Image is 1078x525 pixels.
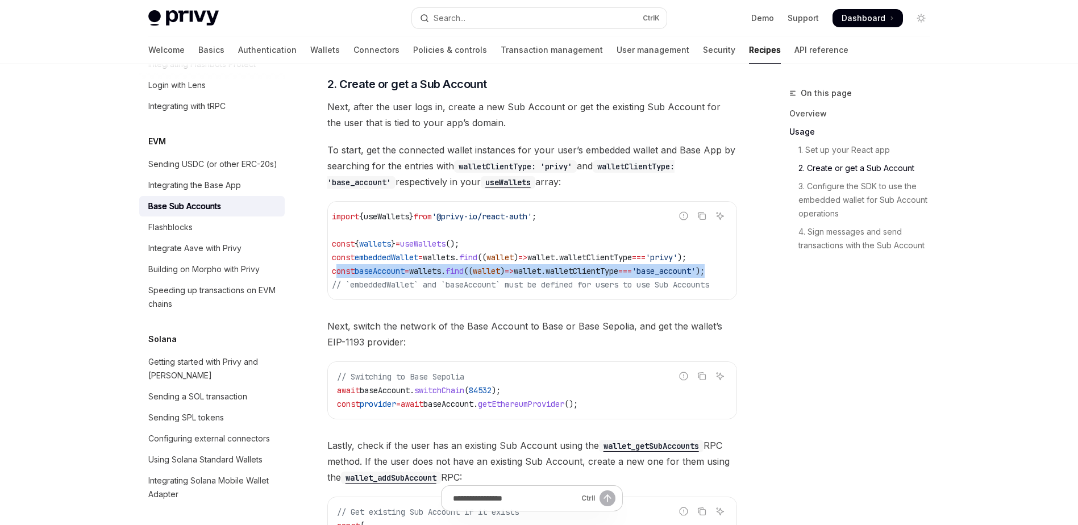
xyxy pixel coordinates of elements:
input: Ask a question... [453,486,577,511]
span: await [337,385,360,395]
a: Integrating with tRPC [139,96,285,116]
div: Building on Morpho with Privy [148,262,260,276]
span: wallet [473,266,500,276]
span: const [332,266,355,276]
span: . [441,266,446,276]
a: Wallets [310,36,340,64]
span: } [391,239,396,249]
div: Configuring external connectors [148,432,270,445]
span: } [409,211,414,222]
span: 84532 [469,385,492,395]
span: baseAccount [360,385,410,395]
button: Ask AI [713,369,727,384]
span: embeddedWallet [355,252,418,262]
span: ) [500,266,505,276]
a: Integrating the Base App [139,175,285,195]
span: ( [464,385,469,395]
code: wallet_addSubAccount [341,472,441,484]
span: const [332,252,355,262]
a: Overview [789,105,939,123]
button: Ask AI [713,209,727,223]
span: Next, switch the network of the Base Account to Base or Base Sepolia, and get the wallet’s EIP-11... [327,318,737,350]
a: Authentication [238,36,297,64]
a: Getting started with Privy and [PERSON_NAME] [139,352,285,386]
span: // `embeddedWallet` and `baseAccount` must be defined for users to use Sub Accounts [332,280,709,290]
a: Base Sub Accounts [139,196,285,216]
div: Search... [434,11,465,25]
span: import [332,211,359,222]
span: wallet [527,252,555,262]
a: Integrate Aave with Privy [139,238,285,259]
span: wallet [486,252,514,262]
a: Flashblocks [139,217,285,238]
button: Report incorrect code [676,209,691,223]
span: (); [564,399,578,409]
span: (( [464,266,473,276]
button: Copy the contents from the code block [694,209,709,223]
span: === [618,266,632,276]
a: Recipes [749,36,781,64]
div: Speeding up transactions on EVM chains [148,284,278,311]
a: Using Solana Standard Wallets [139,449,285,470]
a: API reference [794,36,848,64]
span: wallets [409,266,441,276]
a: wallet_getSubAccounts [599,440,704,451]
div: Getting started with Privy and [PERSON_NAME] [148,355,278,382]
a: Sending USDC (or other ERC-20s) [139,154,285,174]
span: wallets [423,252,455,262]
span: 'privy' [646,252,677,262]
span: { [355,239,359,249]
span: === [632,252,646,262]
span: useWallets [400,239,446,249]
div: Base Sub Accounts [148,199,221,213]
span: { [359,211,364,222]
a: Sending SPL tokens [139,407,285,428]
a: Support [788,13,819,24]
span: '@privy-io/react-auth' [432,211,532,222]
a: Configuring external connectors [139,428,285,449]
button: Send message [600,490,615,506]
a: Policies & controls [413,36,487,64]
a: Sending a SOL transaction [139,386,285,407]
div: Flashblocks [148,220,193,234]
span: (( [477,252,486,262]
a: Transaction management [501,36,603,64]
div: Sending SPL tokens [148,411,224,424]
span: await [401,399,423,409]
span: 'base_account' [632,266,696,276]
span: // Switching to Base Sepolia [337,372,464,382]
span: ); [677,252,686,262]
span: from [414,211,432,222]
span: (); [446,239,459,249]
button: Open search [412,8,667,28]
span: => [518,252,527,262]
a: useWallets [481,176,535,188]
a: Basics [198,36,224,64]
a: Login with Lens [139,75,285,95]
span: = [396,239,400,249]
span: useWallets [364,211,409,222]
span: baseAccount [423,399,473,409]
div: Integrating Solana Mobile Wallet Adapter [148,474,278,501]
code: walletClientType: 'privy' [454,160,577,173]
div: Sending USDC (or other ERC-20s) [148,157,277,171]
a: Welcome [148,36,185,64]
span: Dashboard [842,13,885,24]
a: Speeding up transactions on EVM chains [139,280,285,314]
span: find [459,252,477,262]
span: find [446,266,464,276]
button: Report incorrect code [676,369,691,384]
h5: Solana [148,332,177,346]
a: Building on Morpho with Privy [139,259,285,280]
span: . [410,385,414,395]
button: Copy the contents from the code block [694,369,709,384]
span: Lastly, check if the user has an existing Sub Account using the RPC method. If the user does not ... [327,438,737,485]
span: = [396,399,401,409]
span: . [455,252,459,262]
span: = [405,266,409,276]
a: Demo [751,13,774,24]
span: provider [360,399,396,409]
span: ); [696,266,705,276]
div: Using Solana Standard Wallets [148,453,263,466]
span: . [541,266,546,276]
